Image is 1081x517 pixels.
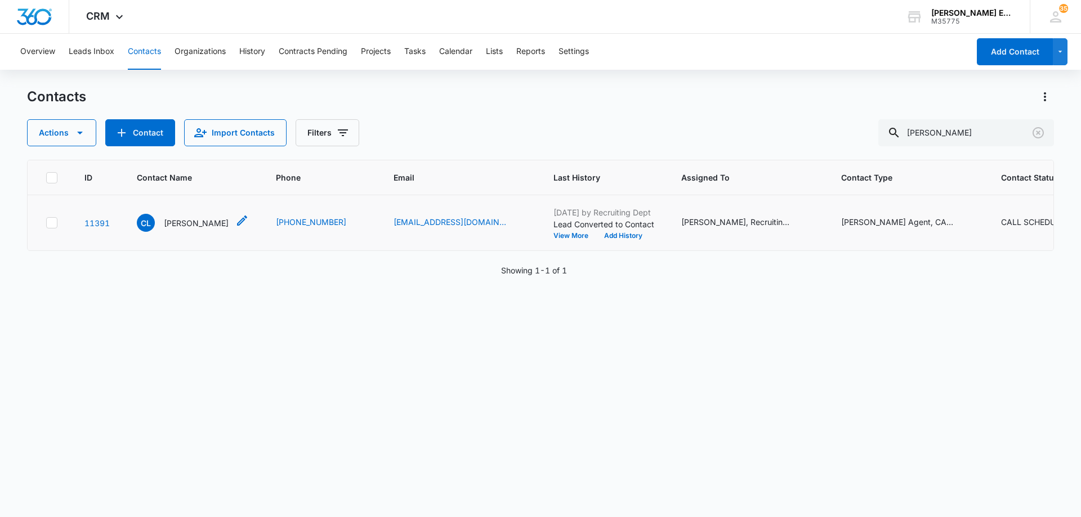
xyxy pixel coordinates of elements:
span: ID [84,172,93,183]
button: Projects [361,34,391,70]
button: Import Contacts [184,119,287,146]
button: Contracts Pending [279,34,347,70]
a: [PHONE_NUMBER] [276,216,346,228]
button: Filters [296,119,359,146]
div: [PERSON_NAME], Recruiting Dept, [PERSON_NAME] [681,216,794,228]
div: account name [931,8,1013,17]
button: Organizations [175,34,226,70]
button: Clear [1029,124,1047,142]
button: History [239,34,265,70]
span: Last History [553,172,638,183]
button: Add Contact [105,119,175,146]
button: Calendar [439,34,472,70]
div: [PERSON_NAME] Agent, CALL SCHEDULE - [DATE] - TYPE [841,216,954,228]
button: Add History [596,232,650,239]
div: Contact Type - Allison James Agent, CALL SCHEDULE - DEC 2024 - TYPE - Select to Edit Field [841,216,974,230]
span: 35 [1059,4,1068,13]
span: CRM [86,10,110,22]
button: Add Contact [977,38,1053,65]
button: Overview [20,34,55,70]
span: Assigned To [681,172,798,183]
button: Leads Inbox [69,34,114,70]
div: Email - sellingcostalva@gmail.com - Select to Edit Field [394,216,526,230]
button: Actions [27,119,96,146]
button: Contacts [128,34,161,70]
div: notifications count [1059,4,1068,13]
p: [PERSON_NAME] [164,217,229,229]
button: Settings [559,34,589,70]
input: Search Contacts [878,119,1054,146]
div: account id [931,17,1013,25]
p: Lead Converted to Contact [553,218,654,230]
div: Contact Name - Carolyn Lee - Select to Edit Field [137,214,249,232]
h1: Contacts [27,88,86,105]
button: View More [553,232,596,239]
a: Navigate to contact details page for Carolyn Lee [84,218,110,228]
button: Tasks [404,34,426,70]
button: Reports [516,34,545,70]
p: [DATE] by Recruiting Dept [553,206,654,218]
button: Lists [486,34,503,70]
span: Phone [276,172,350,183]
span: CL [137,214,155,232]
span: Contact Type [841,172,958,183]
span: Contact Name [137,172,233,183]
span: Email [394,172,510,183]
button: Actions [1036,88,1054,106]
div: Phone - (757) 751-3693 - Select to Edit Field [276,216,367,230]
p: Showing 1-1 of 1 [501,264,567,276]
a: [EMAIL_ADDRESS][DOMAIN_NAME] [394,216,506,228]
div: Assigned To - Joe Quinn, Recruiting Dept, Sandy Lynch - Select to Edit Field [681,216,814,230]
